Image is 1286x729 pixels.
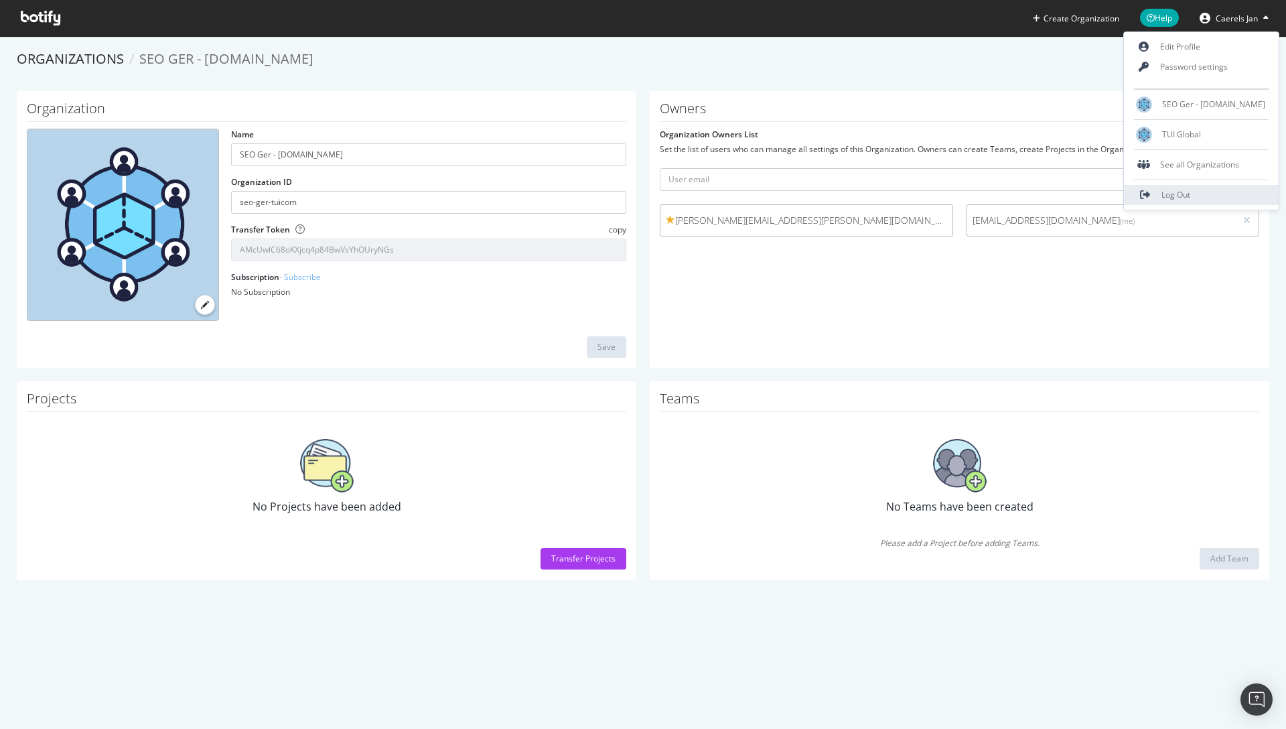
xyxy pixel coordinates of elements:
[27,391,626,412] h1: Projects
[597,341,616,352] div: Save
[231,271,321,283] label: Subscription
[541,553,626,564] a: Transfer Projects
[1240,683,1273,716] div: Open Intercom Messenger
[17,50,1269,69] ol: breadcrumbs
[231,129,254,140] label: Name
[17,50,124,68] a: Organizations
[1136,127,1152,143] img: TUI Global
[1210,553,1248,564] div: Add Team
[886,499,1033,514] span: No Teams have been created
[1136,96,1152,113] img: SEO Ger - TUI.com
[231,176,292,188] label: Organization ID
[300,439,354,492] img: No Projects have been added
[231,191,626,214] input: Organization ID
[541,548,626,570] button: Transfer Projects
[1140,9,1179,27] span: Help
[660,129,758,140] label: Organization Owners List
[973,214,1230,227] span: [EMAIL_ADDRESS][DOMAIN_NAME]
[1216,13,1258,24] span: Caerels Jan
[1124,57,1279,77] a: Password settings
[253,499,401,514] span: No Projects have been added
[660,101,1259,122] h1: Owners
[1200,553,1259,564] a: Add Team
[139,50,313,68] span: SEO Ger - [DOMAIN_NAME]
[660,143,1259,155] div: Set the list of users who can manage all settings of this Organization. Owners can create Teams, ...
[1124,155,1279,175] div: See all Organizations
[1032,12,1120,25] button: Create Organization
[933,439,987,492] img: No Teams have been created
[231,224,290,235] label: Transfer Token
[231,286,626,297] div: No Subscription
[1162,129,1201,140] span: TUI Global
[587,336,626,358] button: Save
[660,537,1259,549] span: Please add a Project before adding Teams.
[609,224,626,235] span: copy
[231,143,626,166] input: name
[666,214,947,227] span: [PERSON_NAME][EMAIL_ADDRESS][PERSON_NAME][DOMAIN_NAME]
[1200,548,1259,570] button: Add Team
[27,101,626,122] h1: Organization
[660,391,1259,412] h1: Teams
[1189,7,1279,29] button: Caerels Jan
[1124,185,1279,205] a: Log Out
[1161,189,1190,200] span: Log Out
[1162,98,1265,110] span: SEO Ger - [DOMAIN_NAME]
[1124,37,1279,57] a: Edit Profile
[551,553,616,564] div: Transfer Projects
[1120,216,1135,226] small: (me)
[279,271,321,283] a: - Subscribe
[660,168,1259,191] input: User email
